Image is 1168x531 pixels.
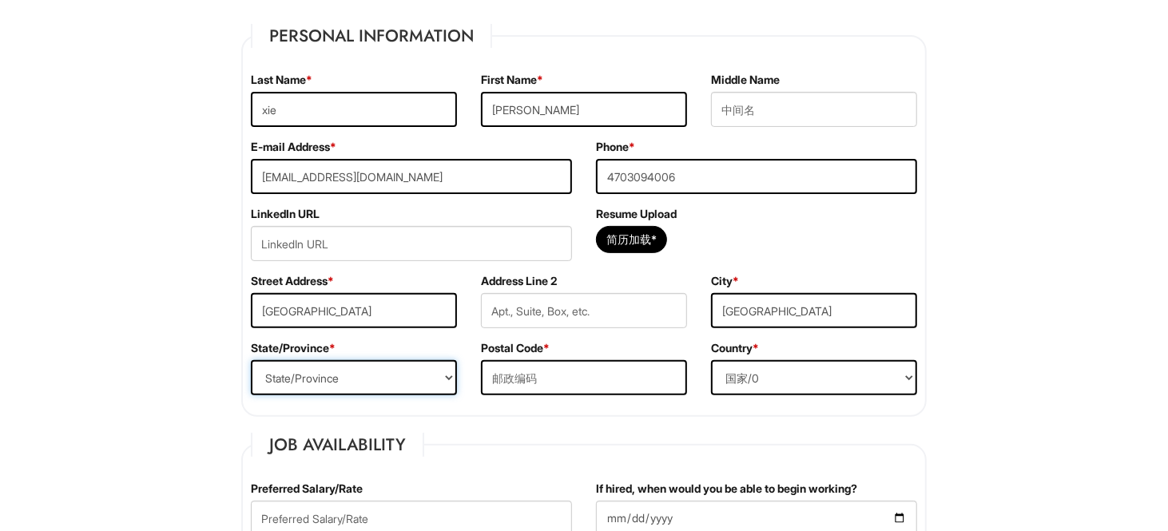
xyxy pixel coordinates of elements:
[596,139,635,155] label: Phone
[251,72,312,88] label: Last Name
[711,293,917,328] input: 城市/0
[481,72,543,88] label: First Name
[251,273,334,289] label: Street Address
[596,226,667,253] button: 简历加载*简历加载*
[251,24,492,48] legend: Personal Information
[251,92,457,127] input: 姓/0
[251,293,457,328] input: 街道地址
[711,340,759,356] label: Country
[596,481,857,497] label: If hired, when would you be able to begin working?
[596,159,917,194] input: 电话
[251,206,320,222] label: LinkedIn URL
[481,340,550,356] label: Postal Code
[711,360,917,395] select: 国家/0
[711,273,739,289] label: City
[251,139,336,155] label: E-mail Address
[481,273,557,289] label: Address Line 2
[711,92,917,127] input: 中间名
[251,433,424,457] legend: Job Availability
[481,92,687,127] input: 名/0
[711,72,780,88] label: Middle Name
[251,226,572,261] input: LinkedIn URL
[481,293,687,328] input: Apt., Suite, Box, etc.
[251,159,572,194] input: 电子邮件
[481,360,687,395] input: 邮政编码
[251,481,363,497] label: Preferred Salary/Rate
[251,360,457,395] select: State/Province
[251,340,336,356] label: State/Province
[596,206,677,222] label: Resume Upload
